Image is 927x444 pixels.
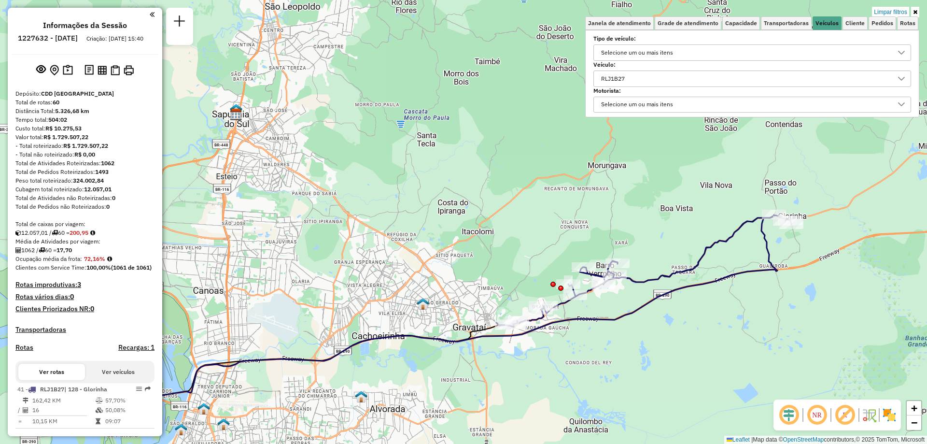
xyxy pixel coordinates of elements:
div: Peso total roteirizado: [15,176,154,185]
strong: 0 [90,304,94,313]
h4: Recargas: 1 [118,344,154,352]
em: Média calculada utilizando a maior ocupação (%Peso ou %Cubagem) de cada rota da sessão. Rotas cro... [107,256,112,262]
td: 09:07 [105,416,151,426]
h4: Transportadoras [15,326,154,334]
span: Grade de atendimento [658,20,718,26]
a: Rotas [15,344,33,352]
td: 57,70% [105,396,151,405]
div: Custo total: [15,124,154,133]
a: Zoom out [907,415,921,430]
span: − [911,416,917,429]
button: Ver veículos [85,364,152,380]
div: Total de rotas: [15,98,154,107]
strong: 1062 [101,159,114,167]
span: Ocultar deslocamento [777,403,801,427]
i: % de utilização do peso [96,398,103,403]
div: Total de caixas por viagem: [15,220,154,229]
strong: 0 [106,203,110,210]
strong: R$ 1.729.507,22 [63,142,108,149]
button: Visualizar Romaneio [109,63,122,77]
div: - Total roteirizado: [15,142,154,150]
strong: R$ 10.275,53 [45,125,82,132]
strong: 200,95 [70,229,88,236]
label: Tipo de veículo: [593,34,911,43]
i: Total de Atividades [23,407,28,413]
div: Criação: [DATE] 15:40 [83,34,147,43]
span: 41 - [17,386,107,393]
em: Rota exportada [145,386,151,392]
span: | 128 - Glorinha [64,386,107,393]
strong: 100,00% [86,264,111,271]
strong: 504:02 [48,116,67,123]
i: % de utilização da cubagem [96,407,103,413]
td: 162,42 KM [32,396,95,405]
strong: 3 [77,280,81,289]
strong: 12.057,01 [84,186,112,193]
button: Imprimir Rotas [122,63,136,77]
div: - Total não roteirizado: [15,150,154,159]
span: Janela de atendimento [588,20,651,26]
img: SAPUCAIA DO SUL [230,103,242,116]
strong: R$ 0,00 [74,151,95,158]
img: 2453 - Warecloud Vera Cruz [417,298,429,310]
img: CDD Sapucaia [230,108,242,121]
span: Veículos [815,20,839,26]
div: Selecione um ou mais itens [598,45,676,60]
div: Total de Atividades não Roteirizadas: [15,194,154,202]
strong: 17,70 [56,246,72,254]
a: Limpar filtros [872,7,909,17]
button: Exibir sessão original [34,62,48,78]
img: Exibir/Ocultar setores [882,407,897,423]
h4: Rotas improdutivas: [15,281,154,289]
div: RLJ1B27 [598,71,628,86]
i: Tempo total em rota [96,418,100,424]
a: Zoom in [907,401,921,415]
button: Centralizar mapa no depósito ou ponto de apoio [48,63,61,78]
img: CDD [175,423,187,436]
label: Veículo: [593,60,911,69]
h4: Clientes Priorizados NR: [15,305,154,313]
span: | [751,436,753,443]
button: Ver rotas [18,364,85,380]
strong: 1493 [95,168,109,175]
div: Valor total: [15,133,154,142]
img: Warecloud Floresta [217,418,230,430]
i: Meta Caixas/viagem: 242,33 Diferença: -41,38 [90,230,95,236]
span: Clientes com Service Time: [15,264,86,271]
div: 1062 / 60 = [15,246,154,255]
span: Rotas [900,20,915,26]
button: Painel de Sugestão [61,63,75,78]
strong: CDD [GEOGRAPHIC_DATA] [41,90,114,97]
strong: (1061 de 1061) [111,264,152,271]
td: = [17,416,22,426]
td: / [17,405,22,415]
div: Total de Pedidos não Roteirizados: [15,202,154,211]
div: Selecione um ou mais itens [598,97,676,113]
a: Clique aqui para minimizar o painel [150,9,154,20]
td: 10,15 KM [32,416,95,426]
td: 16 [32,405,95,415]
span: Ocultar NR [805,403,829,427]
button: Visualizar relatório de Roteirização [96,63,109,76]
strong: 60 [53,99,59,106]
span: + [911,402,917,414]
a: Ocultar filtros [911,7,919,17]
div: 12.057,01 / 60 = [15,229,154,237]
strong: 5.326,68 km [55,107,89,115]
div: Total de Pedidos Roteirizados: [15,168,154,176]
h6: 1227632 - [DATE] [18,34,78,43]
strong: 0 [70,292,74,301]
strong: 0 [112,194,115,201]
em: Opções [136,386,142,392]
a: OpenStreetMap [783,436,824,443]
button: Logs desbloquear sessão [83,63,96,78]
h4: Rotas vários dias: [15,293,154,301]
strong: R$ 1.729.507,22 [43,133,88,141]
td: 50,08% [105,405,151,415]
div: Depósito: [15,89,154,98]
div: Média de Atividades por viagem: [15,237,154,246]
i: Cubagem total roteirizado [15,230,21,236]
i: Distância Total [23,398,28,403]
div: Tempo total: [15,115,154,124]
